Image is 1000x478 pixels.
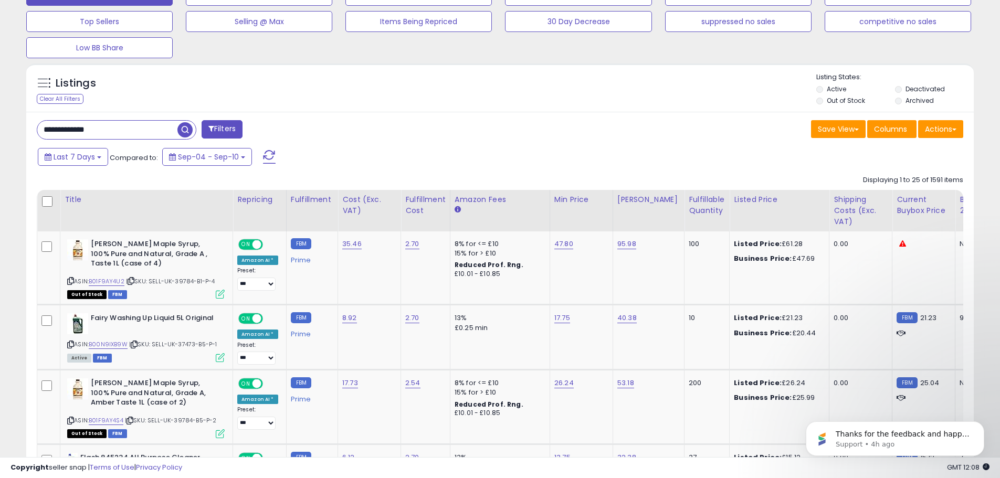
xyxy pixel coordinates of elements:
[67,239,225,298] div: ASIN:
[67,429,107,438] span: All listings that are currently out of stock and unavailable for purchase on Amazon
[455,194,545,205] div: Amazon Fees
[554,378,574,388] a: 26.24
[237,267,278,291] div: Preset:
[734,254,821,263] div: £47.69
[186,11,332,32] button: Selling @ Max
[617,194,680,205] div: [PERSON_NAME]
[91,378,218,410] b: [PERSON_NAME] Maple Syrup, 100% Pure and Natural, Grade A, Amber Taste 1L (case of 2)
[291,238,311,249] small: FBM
[108,290,127,299] span: FBM
[811,120,866,138] button: Save View
[455,260,523,269] b: Reduced Prof. Rng.
[405,239,419,249] a: 2.70
[617,378,634,388] a: 53.18
[291,326,330,338] div: Prime
[455,205,461,215] small: Amazon Fees.
[834,194,888,227] div: Shipping Costs (Exc. VAT)
[10,462,49,472] strong: Copyright
[237,330,278,339] div: Amazon AI *
[126,277,215,285] span: | SKU: SELL-UK-39784-B1-P-4
[920,313,937,323] span: 21.23
[897,194,951,216] div: Current Buybox Price
[261,314,278,323] span: OFF
[237,406,278,430] div: Preset:
[26,37,173,58] button: Low BB Share
[960,194,998,216] div: BB Share 24h.
[689,313,721,323] div: 10
[874,124,907,134] span: Columns
[906,96,934,105] label: Archived
[239,314,252,323] span: ON
[261,240,278,249] span: OFF
[136,462,182,472] a: Privacy Policy
[405,313,419,323] a: 2.70
[665,11,812,32] button: suppressed no sales
[202,120,243,139] button: Filters
[237,395,278,404] div: Amazon AI *
[827,96,865,105] label: Out of Stock
[734,239,821,249] div: £61.28
[405,194,446,216] div: Fulfillment Cost
[345,11,492,32] button: Items Being Repriced
[26,11,173,32] button: Top Sellers
[67,354,91,363] span: All listings currently available for purchase on Amazon
[960,378,994,388] div: N/A
[67,378,88,399] img: 21fENgvDzIL._SL40_.jpg
[56,76,96,91] h5: Listings
[65,194,228,205] div: Title
[734,313,782,323] b: Listed Price:
[734,328,821,338] div: £20.44
[918,120,963,138] button: Actions
[834,313,884,323] div: 0.00
[108,429,127,438] span: FBM
[37,94,83,104] div: Clear All Filters
[834,239,884,249] div: 0.00
[554,313,570,323] a: 17.75
[734,313,821,323] div: £21.23
[239,379,252,388] span: ON
[90,462,134,472] a: Terms of Use
[89,416,123,425] a: B01F9AY4S4
[734,253,792,263] b: Business Price:
[734,239,782,249] b: Listed Price:
[734,328,792,338] b: Business Price:
[689,194,725,216] div: Fulfillable Quantity
[54,152,95,162] span: Last 7 Days
[897,377,917,388] small: FBM
[455,249,542,258] div: 15% for > £10
[291,391,330,403] div: Prime
[863,175,963,185] div: Displaying 1 to 25 of 1591 items
[237,194,282,205] div: Repricing
[237,256,278,265] div: Amazon AI *
[67,239,88,260] img: 21fENgvDzIL._SL40_.jpg
[67,313,225,361] div: ASIN:
[91,313,218,326] b: Fairy Washing Up Liquid 5L Original
[960,313,994,323] div: 94%
[342,239,362,249] a: 35.46
[825,11,971,32] button: competitive no sales
[178,152,239,162] span: Sep-04 - Sep-10
[455,400,523,409] b: Reduced Prof. Rng.
[617,313,637,323] a: 40.38
[816,72,974,82] p: Listing States:
[89,277,124,286] a: B01F9AY4U2
[689,239,721,249] div: 100
[291,312,311,323] small: FBM
[162,148,252,166] button: Sep-04 - Sep-10
[455,409,542,418] div: £10.01 - £10.85
[93,354,112,363] span: FBM
[237,342,278,365] div: Preset:
[67,378,225,437] div: ASIN:
[342,378,358,388] a: 17.73
[291,194,333,205] div: Fulfillment
[734,392,792,402] b: Business Price:
[67,290,107,299] span: All listings that are currently out of stock and unavailable for purchase on Amazon
[342,313,357,323] a: 8.92
[261,379,278,388] span: OFF
[827,84,846,93] label: Active
[342,194,396,216] div: Cost (Exc. VAT)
